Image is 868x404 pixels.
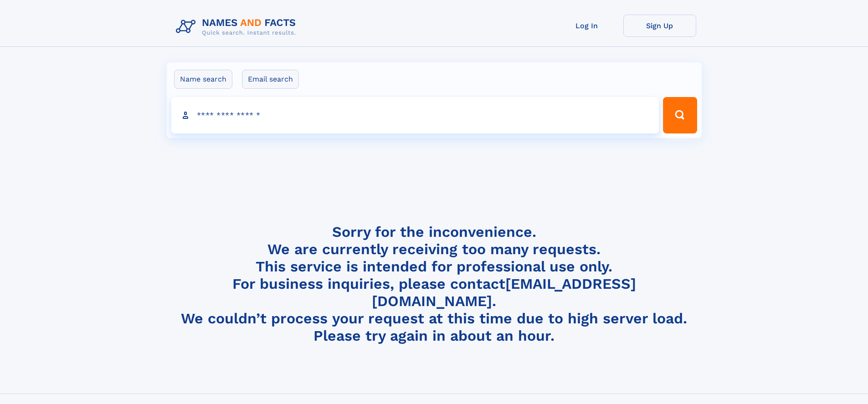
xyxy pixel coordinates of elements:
[172,15,303,39] img: Logo Names and Facts
[550,15,623,37] a: Log In
[663,97,697,133] button: Search Button
[242,70,299,89] label: Email search
[174,70,232,89] label: Name search
[372,275,636,310] a: [EMAIL_ADDRESS][DOMAIN_NAME]
[623,15,696,37] a: Sign Up
[171,97,659,133] input: search input
[172,223,696,345] h4: Sorry for the inconvenience. We are currently receiving too many requests. This service is intend...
